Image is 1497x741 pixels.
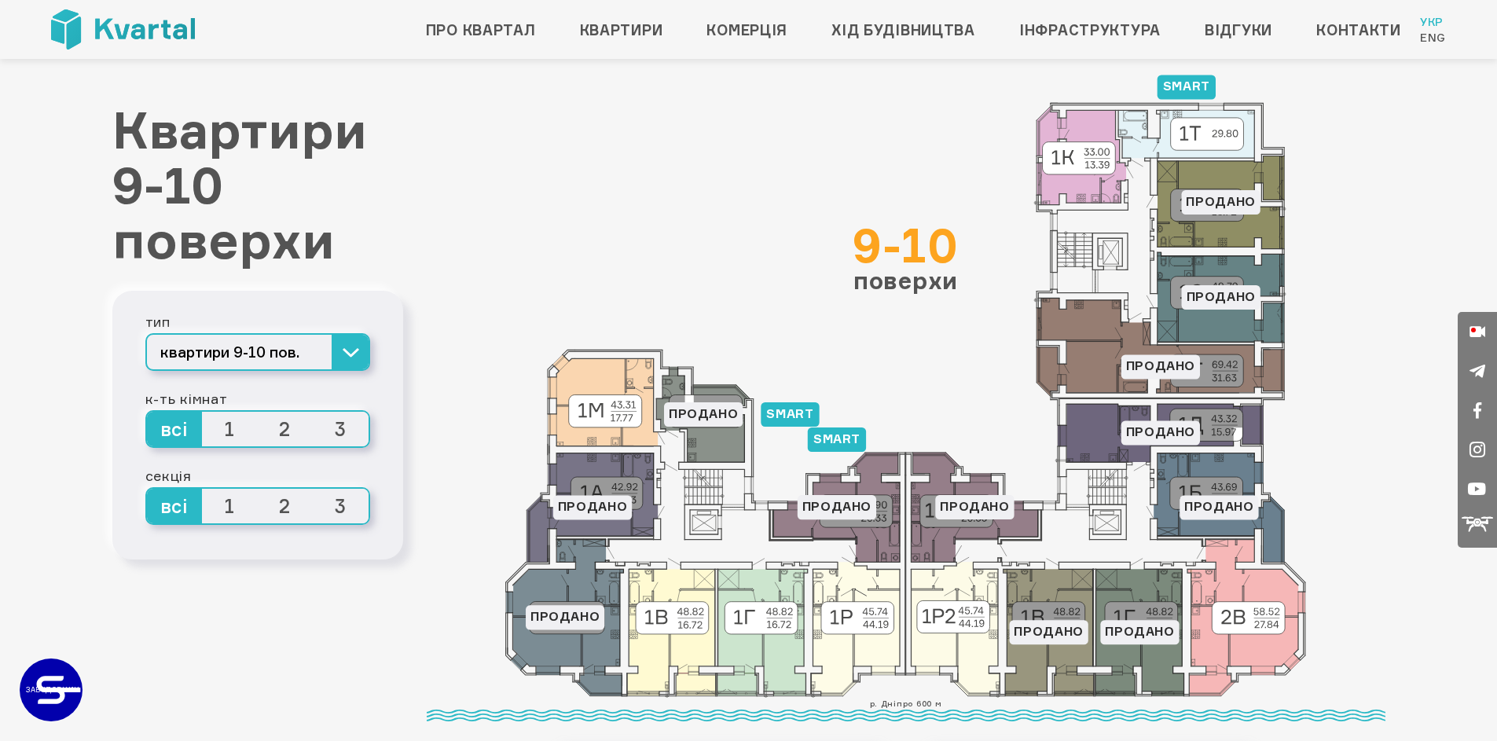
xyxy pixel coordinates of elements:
[202,412,258,446] span: 1
[112,102,403,267] h1: Квартири 9-10 поверхи
[580,17,663,42] a: Квартири
[853,222,959,292] div: поверхи
[258,489,314,523] span: 2
[1205,17,1272,42] a: Відгуки
[20,658,83,721] a: ЗАБУДОВНИК
[26,685,79,694] text: ЗАБУДОВНИК
[313,489,369,523] span: 3
[145,333,370,371] button: квартири 9-10 пов.
[427,697,1385,721] div: р. Дніпро 600 м
[258,412,314,446] span: 2
[51,9,195,50] img: Kvartal
[831,17,975,42] a: Хід будівництва
[145,464,370,487] div: секція
[1316,17,1401,42] a: Контакти
[145,387,370,410] div: к-ть кімнат
[313,412,369,446] span: 3
[147,489,203,523] span: всі
[1420,14,1446,30] a: Укр
[145,310,370,333] div: тип
[1420,30,1446,46] a: Eng
[853,222,959,269] div: 9-10
[1019,17,1161,42] a: Інфраструктура
[706,17,787,42] a: Комерція
[147,412,203,446] span: всі
[426,17,536,42] a: Про квартал
[202,489,258,523] span: 1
